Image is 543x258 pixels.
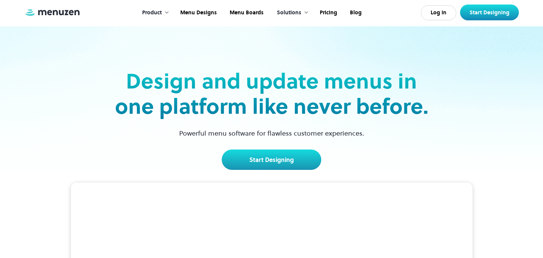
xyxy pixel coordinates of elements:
[343,1,367,24] a: Blog
[142,9,162,17] div: Product
[222,150,321,170] a: Start Designing
[460,5,519,20] a: Start Designing
[170,128,374,138] p: Powerful menu software for flawless customer experiences.
[173,1,222,24] a: Menu Designs
[313,1,343,24] a: Pricing
[112,69,431,119] h2: Design and update menus in one platform like never before.
[135,1,173,24] div: Product
[222,1,269,24] a: Menu Boards
[421,5,456,20] a: Log In
[277,9,301,17] div: Solutions
[269,1,313,24] div: Solutions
